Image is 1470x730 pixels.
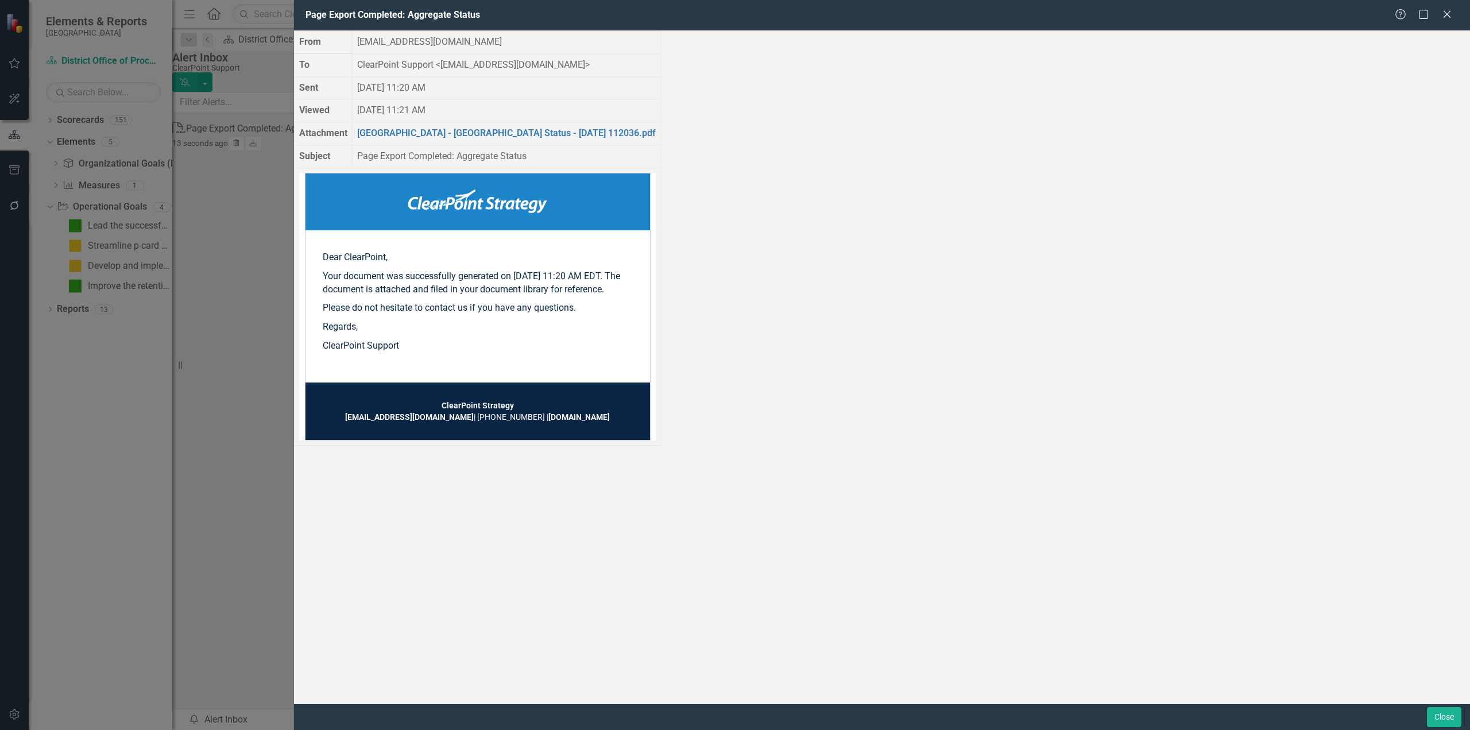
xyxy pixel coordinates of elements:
[1427,707,1461,727] button: Close
[353,99,661,122] td: [DATE] 11:21 AM
[353,53,661,76] td: ClearPoint Support [EMAIL_ADDRESS][DOMAIN_NAME]
[323,400,633,423] td: | [PHONE_NUMBER] |
[295,53,353,76] th: To
[295,145,353,168] th: Subject
[323,251,633,264] p: Dear ClearPoint,
[323,270,633,296] p: Your document was successfully generated on [DATE] 11:20 AM EDT. The document is attached and fil...
[585,59,590,70] span: >
[436,59,440,70] span: <
[295,99,353,122] th: Viewed
[345,412,474,422] a: [EMAIL_ADDRESS][DOMAIN_NAME]
[548,412,610,422] a: [DOMAIN_NAME]
[353,76,661,99] td: [DATE] 11:20 AM
[295,30,353,53] th: From
[295,122,353,145] th: Attachment
[295,76,353,99] th: Sent
[353,30,661,53] td: [EMAIL_ADDRESS][DOMAIN_NAME]
[323,302,633,315] p: Please do not hesitate to contact us if you have any questions.
[305,9,480,20] span: Page Export Completed: Aggregate Status
[357,128,656,138] a: [GEOGRAPHIC_DATA] - [GEOGRAPHIC_DATA] Status - [DATE] 112036.pdf
[408,190,547,213] img: ClearPoint Strategy
[323,320,633,334] p: Regards,
[323,339,633,353] p: ClearPoint Support
[353,145,661,168] td: Page Export Completed: Aggregate Status
[442,401,514,410] strong: ClearPoint Strategy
